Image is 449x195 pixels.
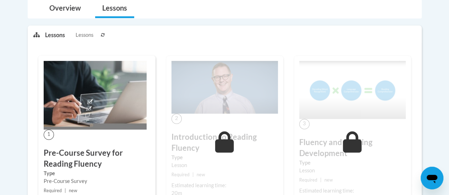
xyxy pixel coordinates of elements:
img: Course Image [299,61,406,119]
div: Estimated learning time: [171,182,278,189]
div: Lesson [299,167,406,174]
div: Lesson [171,161,278,169]
h3: Fluency and Reading Development [299,137,406,159]
span: Lessons [76,31,93,39]
img: Course Image [44,61,147,130]
p: Lessons [45,31,65,39]
label: Type [299,159,406,167]
span: | [320,177,322,183]
h3: Pre-Course Survey for Reading Fluency [44,148,150,170]
span: | [192,172,194,177]
span: new [197,172,205,177]
iframe: Button to launch messaging window [421,167,443,189]
span: new [324,177,333,183]
label: Type [171,154,278,161]
div: Estimated learning time: [299,187,406,195]
span: | [65,188,66,193]
span: 2 [171,114,182,124]
span: 1 [44,130,54,140]
span: Required [299,177,317,183]
h3: Introduction to Reading Fluency [171,132,278,154]
label: Type [44,170,150,177]
span: Required [44,188,62,193]
span: Required [171,172,190,177]
span: 3 [299,119,310,129]
div: Pre-Course Survey [44,177,150,185]
img: Course Image [171,61,278,114]
span: new [69,188,77,193]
